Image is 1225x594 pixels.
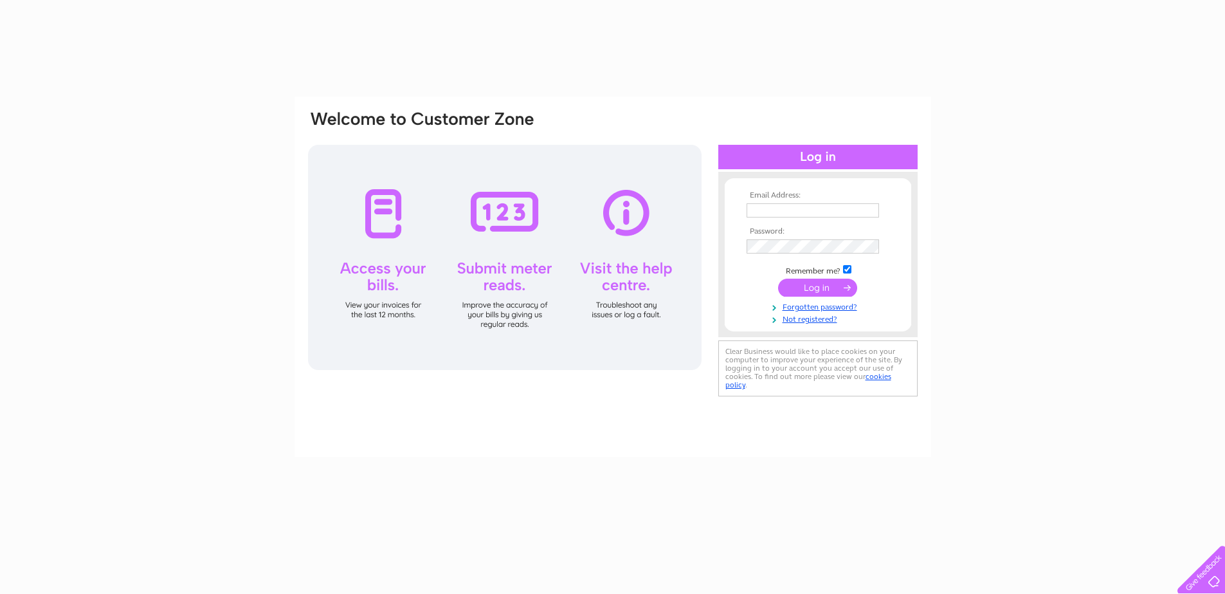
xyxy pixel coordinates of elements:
[718,340,918,396] div: Clear Business would like to place cookies on your computer to improve your experience of the sit...
[743,191,893,200] th: Email Address:
[743,263,893,276] td: Remember me?
[725,372,891,389] a: cookies policy
[778,279,857,297] input: Submit
[747,300,893,312] a: Forgotten password?
[747,312,893,324] a: Not registered?
[743,227,893,236] th: Password:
